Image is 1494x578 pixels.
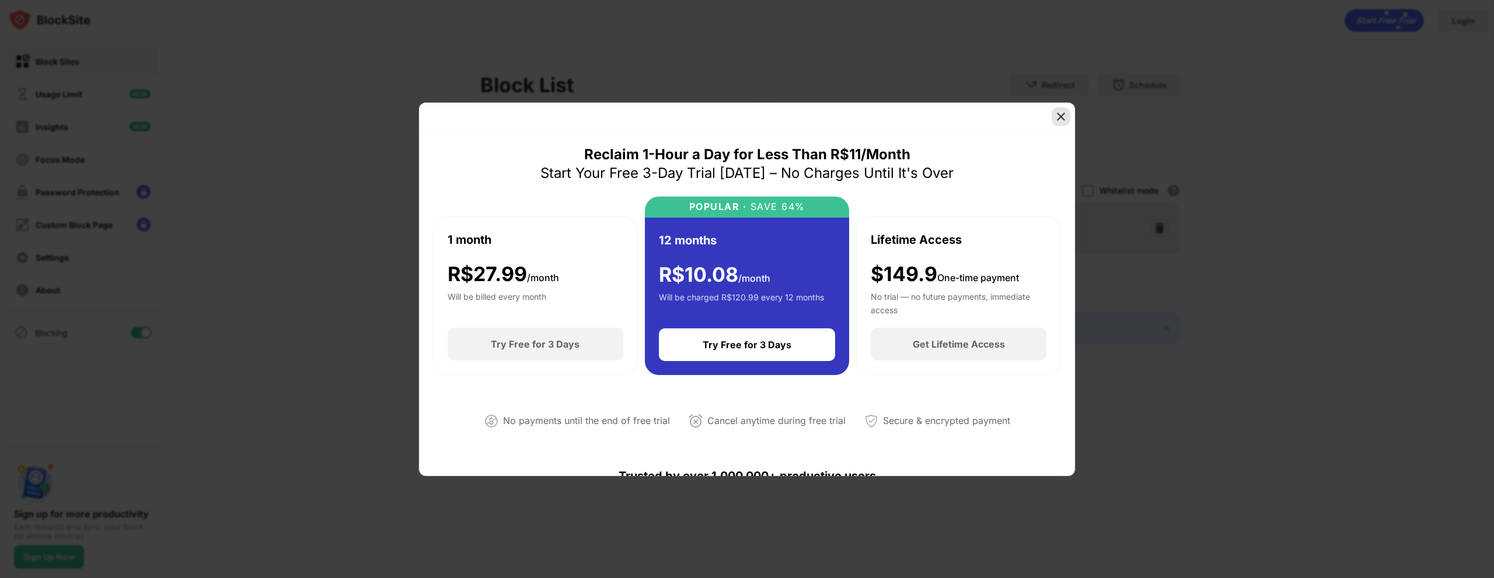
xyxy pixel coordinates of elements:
div: SAVE 64% [746,201,805,212]
img: secured-payment [864,414,878,428]
img: not-paying [484,414,498,428]
span: /month [527,272,559,283]
div: No payments until the end of free trial [503,412,670,429]
div: R$ 10.08 [659,263,770,287]
div: Secure & encrypted payment [883,412,1010,429]
div: Try Free for 3 Days [491,338,580,350]
div: Trusted by over 1,000,000+ productive users [433,448,1061,504]
div: No trial — no future payments, immediate access [871,290,1046,314]
div: Will be charged R$120.99 every 12 months [659,291,824,314]
img: cancel-anytime [689,414,703,428]
span: One-time payment [937,272,1019,283]
span: /month [738,272,770,284]
div: 1 month [448,231,491,248]
div: Start Your Free 3-Day Trial [DATE] – No Charges Until It's Over [540,164,954,183]
div: R$ 27.99 [448,262,559,286]
div: $149.9 [871,262,1019,286]
div: Reclaim 1-Hour a Day for Less Than R$11/Month [584,145,910,164]
div: 12 months [659,232,717,249]
div: Will be billed every month [448,290,546,314]
div: POPULAR · [689,201,747,212]
div: Cancel anytime during free trial [707,412,846,429]
div: Try Free for 3 Days [703,339,791,351]
div: Get Lifetime Access [913,338,1005,350]
div: Lifetime Access [871,231,962,248]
